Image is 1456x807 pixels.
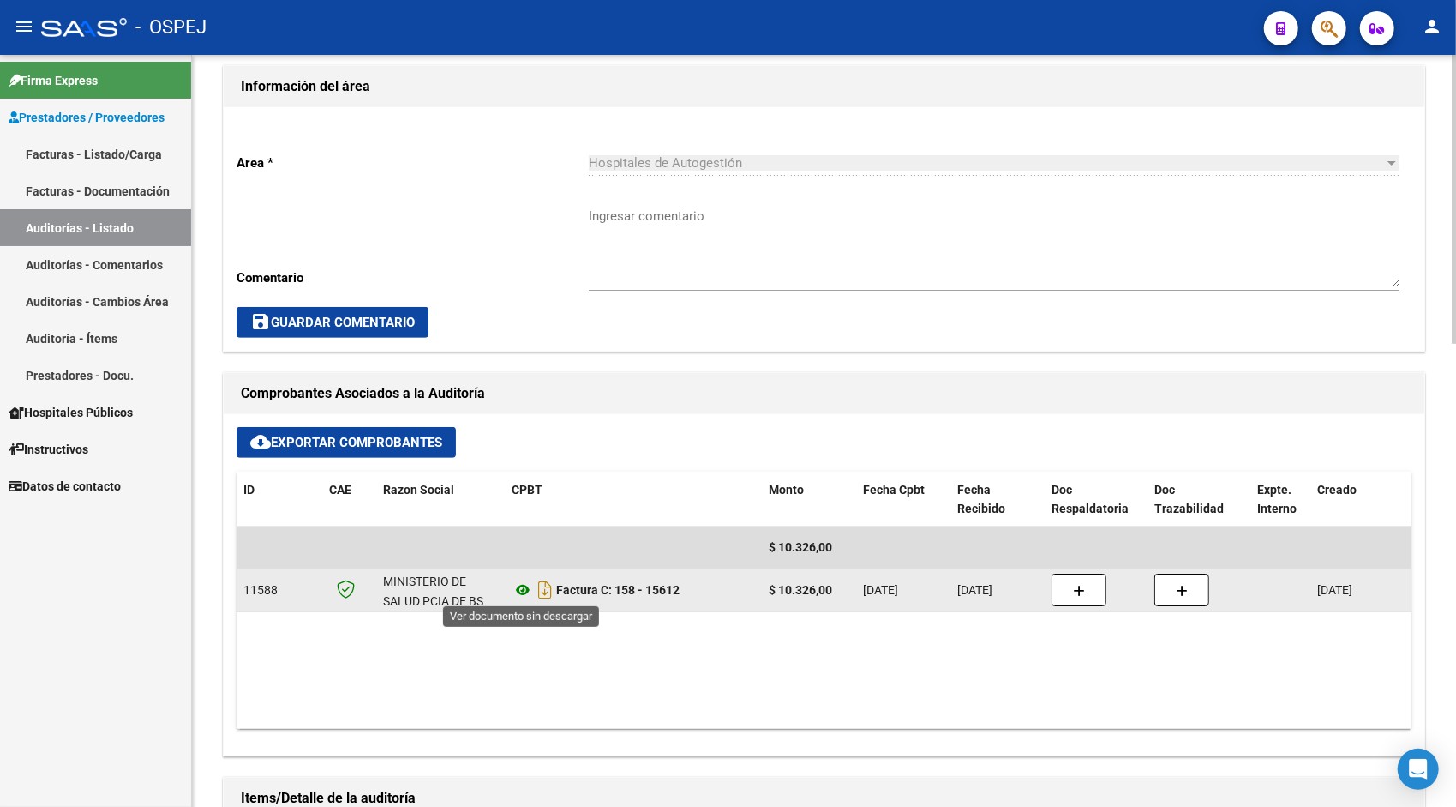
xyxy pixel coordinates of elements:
[1257,483,1297,516] span: Expte. Interno
[1310,472,1430,528] datatable-header-cell: Creado
[534,576,556,604] i: Descargar documento
[135,9,207,46] span: - OSPEJ
[863,483,925,497] span: Fecha Cpbt
[1147,472,1250,528] datatable-header-cell: Doc Trazabilidad
[9,71,98,90] span: Firma Express
[241,73,1407,100] h1: Información del área
[1398,749,1439,790] div: Open Intercom Messenger
[237,154,589,172] p: Area *
[14,16,34,37] mat-icon: menu
[9,108,165,127] span: Prestadores / Proveedores
[1052,483,1129,516] span: Doc Respaldatoria
[863,583,898,597] span: [DATE]
[237,427,456,458] button: Exportar Comprobantes
[329,483,351,497] span: CAE
[376,472,505,528] datatable-header-cell: Razon Social
[243,483,255,497] span: ID
[556,583,680,597] strong: Factura C: 158 - 15612
[1422,16,1442,37] mat-icon: person
[769,583,832,597] strong: $ 10.326,00
[512,483,542,497] span: CPBT
[762,472,856,528] datatable-header-cell: Monto
[856,472,950,528] datatable-header-cell: Fecha Cpbt
[250,315,415,330] span: Guardar Comentario
[9,440,88,459] span: Instructivos
[1045,472,1147,528] datatable-header-cell: Doc Respaldatoria
[250,431,271,452] mat-icon: cloud_download
[250,435,442,450] span: Exportar Comprobantes
[322,472,376,528] datatable-header-cell: CAE
[237,307,428,338] button: Guardar Comentario
[505,472,762,528] datatable-header-cell: CPBT
[1250,472,1310,528] datatable-header-cell: Expte. Interno
[383,572,498,630] div: MINISTERIO DE SALUD PCIA DE BS AS
[9,477,121,496] span: Datos de contacto
[957,583,992,597] span: [DATE]
[243,583,278,597] span: 11588
[1154,483,1224,516] span: Doc Trazabilidad
[1317,583,1352,597] span: [DATE]
[769,483,804,497] span: Monto
[769,540,832,554] span: $ 10.326,00
[957,483,1005,516] span: Fecha Recibido
[383,483,454,497] span: Razon Social
[241,380,1407,407] h1: Comprobantes Asociados a la Auditoría
[237,472,322,528] datatable-header-cell: ID
[9,403,133,422] span: Hospitales Públicos
[1317,483,1357,497] span: Creado
[589,155,742,171] span: Hospitales de Autogestión
[250,311,271,332] mat-icon: save
[950,472,1045,528] datatable-header-cell: Fecha Recibido
[237,268,589,287] p: Comentario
